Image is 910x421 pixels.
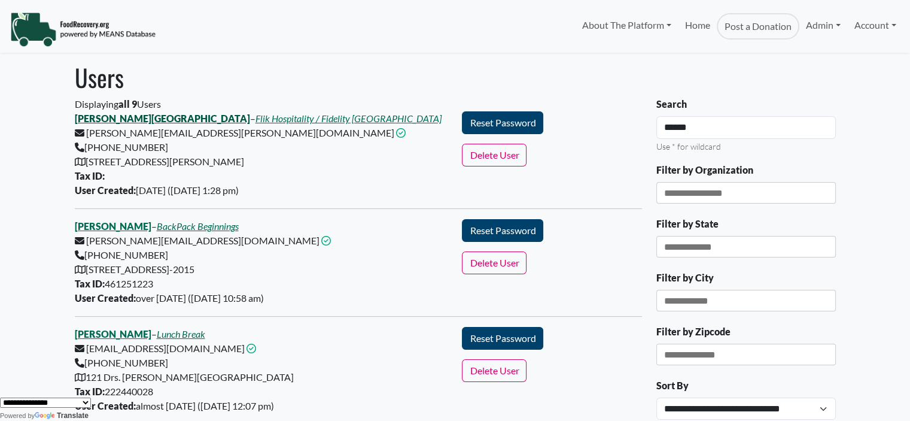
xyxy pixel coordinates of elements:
a: Post a Donation [717,13,799,40]
h1: Users [75,63,836,92]
b: all 9 [118,98,137,110]
small: Use * for wildcard [656,141,721,152]
b: User Created: [75,292,136,304]
button: Reset Password [462,219,543,242]
button: Reset Password [462,111,543,134]
a: Translate [35,411,89,420]
div: – [PERSON_NAME][EMAIL_ADDRESS][PERSON_NAME][DOMAIN_NAME] [PHONE_NUMBER] [STREET_ADDRESS][PERSON_N... [68,111,455,198]
div: – [EMAIL_ADDRESS][DOMAIN_NAME] [PHONE_NUMBER] 121 Drs. [PERSON_NAME][GEOGRAPHIC_DATA] 222440028 a... [68,327,455,413]
img: Google Translate [35,412,57,420]
b: Tax ID: [75,278,105,289]
a: BackPack Beginnings [157,220,239,232]
button: Delete User [462,252,526,274]
a: About The Platform [576,13,678,37]
i: This email address is confirmed. [246,344,256,353]
b: Tax ID: [75,386,105,397]
button: Delete User [462,359,526,382]
a: Flik Hospitality / Fidelity [GEOGRAPHIC_DATA] [255,113,442,124]
button: Delete User [462,144,526,166]
a: [PERSON_NAME] [75,220,151,232]
label: Filter by State [656,217,719,231]
label: Filter by Zipcode [656,325,731,339]
i: This email address is confirmed. [396,128,406,138]
b: User Created: [75,184,136,196]
b: Tax ID: [75,170,105,181]
button: Reset Password [462,327,543,350]
label: Filter by City [656,271,714,285]
a: Home [678,13,716,40]
label: Filter by Organization [656,163,753,177]
a: Admin [799,13,847,37]
a: [PERSON_NAME][GEOGRAPHIC_DATA] [75,113,250,124]
a: Account [848,13,903,37]
div: – [PERSON_NAME][EMAIL_ADDRESS][DOMAIN_NAME] [PHONE_NUMBER] [STREET_ADDRESS]-2015 461251223 over [... [68,219,455,305]
a: Lunch Break [157,328,205,340]
label: Sort By [656,378,689,393]
i: This email address is confirmed. [321,236,331,246]
img: NavigationLogo_FoodRecovery-91c16205cd0af1ed486a0f1a7774a6544ea792ac00100771e7dd3ec7c0e58e41.png [10,11,156,47]
label: Search [656,97,687,111]
a: [PERSON_NAME] [75,328,151,340]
